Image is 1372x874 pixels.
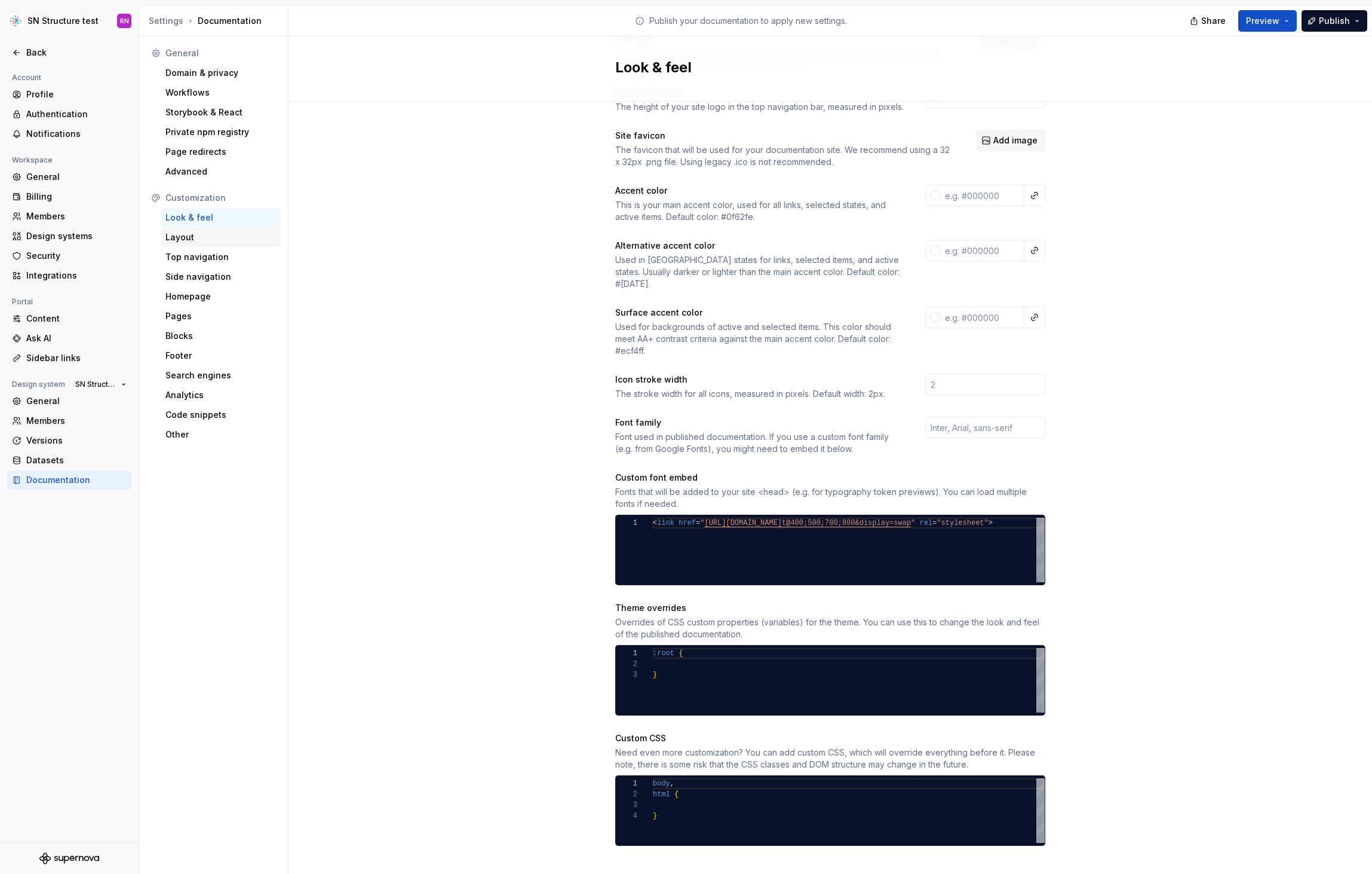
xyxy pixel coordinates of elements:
div: Ask AI [26,332,127,344]
div: Font used in published documentation. If you use a custom font family (e.g. from Google Fonts), y... [615,431,904,455]
button: Settings [149,15,183,27]
div: General [26,395,127,407]
a: Pages [161,307,281,326]
div: Code snippets [165,409,276,421]
div: Security [26,250,127,262]
a: Layout [161,228,281,247]
span: Share [1201,15,1226,27]
span: rel [920,519,933,527]
span: Add image [993,135,1038,146]
div: Sidebar links [26,352,127,364]
div: Top navigation [165,251,276,263]
div: Layout [165,231,276,243]
svg: Supernova Logo [39,852,99,864]
div: Overrides of CSS custom properties (variables) for the theme. You can use this to change the look... [615,616,1045,640]
div: Integrations [26,270,127,282]
span: { [679,649,683,658]
span: } [653,671,657,679]
div: Design system [7,377,70,392]
div: Analytics [165,389,276,401]
span: " [911,519,915,527]
div: 2 [616,789,637,800]
div: General [165,47,276,59]
a: Notifications [7,124,131,143]
a: Billing [7,187,131,206]
a: Side navigation [161,267,281,286]
div: Blocks [165,330,276,342]
div: Customization [165,192,276,204]
span: html [653,790,670,799]
div: Accent color [615,185,904,197]
a: Content [7,309,131,328]
input: 2 [926,374,1045,395]
span: Publish [1319,15,1350,27]
div: Theme overrides [615,602,1045,614]
div: Search engines [165,369,276,381]
div: 3 [616,670,637,680]
a: Top navigation [161,247,281,267]
div: Members [26,415,127,427]
a: Code snippets [161,405,281,424]
div: Fonts that will be added to your site <head> (e.g. for typography token previews). You can load m... [615,486,1045,510]
a: Analytics [161,386,281,405]
div: General [26,171,127,183]
span: href [679,519,696,527]
div: Members [26,210,127,222]
div: Surface accent color [615,307,904,319]
span: body [653,780,670,788]
div: This is your main accent color, used for all links, selected states, and active items. Default co... [615,199,904,223]
input: e.g. #000000 [940,240,1024,261]
input: e.g. #000000 [940,307,1024,328]
a: Members [7,207,131,226]
div: Authentication [26,108,127,120]
div: Content [26,313,127,325]
div: The height of your site logo in the top navigation bar, measured in pixels. [615,101,904,113]
button: SN Structure testRN [2,8,136,34]
input: Inter, Arial, sans-serif [926,417,1045,438]
div: SN Structure test [27,15,99,27]
div: Alternative accent color [615,240,904,252]
span: < [653,519,657,527]
span: "stylesheet" [937,519,988,527]
div: Used in [GEOGRAPHIC_DATA] states for links, selected items, and active states. Usually darker or ... [615,254,904,290]
div: Documentation [26,474,127,486]
div: Pages [165,310,276,322]
span: } [653,812,657,820]
div: Documentation [149,15,283,27]
div: Need even more customization? You can add custom CSS, which will override everything before it. P... [615,747,1045,771]
div: Font family [615,417,904,429]
div: Site favicon [615,130,954,142]
div: Advanced [165,166,276,178]
span: > [989,519,993,527]
span: link [657,519,674,527]
div: Side navigation [165,271,276,283]
a: Sidebar links [7,349,131,368]
div: Used for backgrounds of active and selected items. This color should meet AA+ contrast criteria a... [615,321,904,357]
a: Authentication [7,105,131,124]
a: Integrations [7,266,131,285]
a: Storybook & React [161,103,281,122]
span: = [932,519,937,527]
a: Domain & privacy [161,63,281,82]
div: 2 [616,659,637,670]
img: b2369ad3-f38c-46c1-b2a2-f2452fdbdcd2.png [8,14,23,28]
div: Versions [26,435,127,447]
a: Versions [7,431,131,450]
div: Domain & privacy [165,67,276,79]
a: Other [161,425,281,444]
div: Back [26,47,127,59]
div: Workspace [7,153,57,167]
div: Icon stroke width [615,374,904,386]
div: Portal [7,295,38,309]
span: Preview [1246,15,1279,27]
button: Preview [1238,10,1297,32]
button: Share [1184,10,1233,32]
div: Storybook & React [165,106,276,118]
a: Documentation [7,470,131,490]
div: RN [120,16,129,26]
span: { [674,790,679,799]
div: Other [165,429,276,441]
div: Account [7,71,46,85]
div: 4 [616,811,637,821]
